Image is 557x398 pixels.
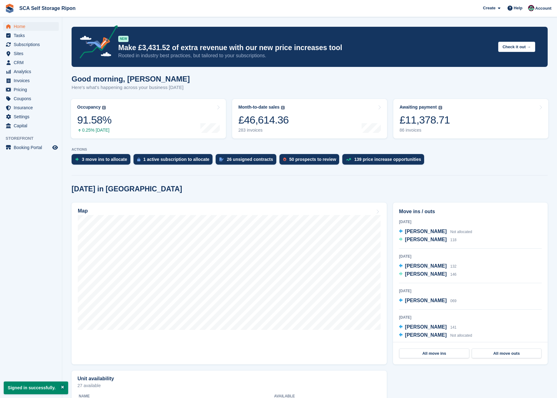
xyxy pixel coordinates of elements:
[72,203,387,364] a: Map
[399,297,456,305] a: [PERSON_NAME] 069
[399,323,456,331] a: [PERSON_NAME] 141
[400,128,450,133] div: 86 invoices
[219,157,224,161] img: contract_signature_icon-13c848040528278c33f63329250d36e43548de30e8caae1d1a13099fd9432cc5.svg
[528,5,534,11] img: Sam Chapman
[346,158,351,161] img: price_increase_opportunities-93ffe204e8149a01c8c9dc8f82e8f89637d9d84a8eef4429ea346261dce0b2c0.svg
[143,157,209,162] div: 1 active subscription to allocate
[405,263,447,269] span: [PERSON_NAME]
[14,121,51,130] span: Capital
[14,22,51,31] span: Home
[3,58,59,67] a: menu
[450,272,456,277] span: 146
[399,315,542,320] div: [DATE]
[405,324,447,330] span: [PERSON_NAME]
[405,229,447,234] span: [PERSON_NAME]
[399,236,456,244] a: [PERSON_NAME] 118
[72,147,548,152] p: ACTIONS
[405,271,447,277] span: [PERSON_NAME]
[216,154,279,168] a: 26 unsigned contracts
[450,230,472,234] span: Not allocated
[118,52,493,59] p: Rooted in industry best practices, but tailored to your subscriptions.
[51,144,59,151] a: Preview store
[14,143,51,152] span: Booking Portal
[3,31,59,40] a: menu
[4,382,68,394] p: Signed in successfully.
[399,208,542,215] h2: Move ins / outs
[279,154,343,168] a: 50 prospects to review
[3,121,59,130] a: menu
[74,25,118,61] img: price-adjustments-announcement-icon-8257ccfd72463d97f412b2fc003d46551f7dbcb40ab6d574587a9cd5c0d94...
[400,105,437,110] div: Awaiting payment
[232,99,387,138] a: Month-to-date sales £46,614.36 283 invoices
[72,84,190,91] p: Here's what's happening across your business [DATE]
[118,43,493,52] p: Make £3,431.52 of extra revenue with our new price increases tool
[3,40,59,49] a: menu
[72,75,190,83] h1: Good morning, [PERSON_NAME]
[3,22,59,31] a: menu
[399,288,542,294] div: [DATE]
[283,157,286,161] img: prospect-51fa495bee0391a8d652442698ab0144808aea92771e9ea1ae160a38d050c398.svg
[342,154,427,168] a: 139 price increase opportunities
[227,157,273,162] div: 26 unsigned contracts
[6,135,62,142] span: Storefront
[82,157,127,162] div: 3 move ins to allocate
[472,349,541,358] a: All move outs
[450,238,456,242] span: 118
[3,76,59,85] a: menu
[3,49,59,58] a: menu
[14,112,51,121] span: Settings
[77,114,111,126] div: 91.58%
[399,270,456,279] a: [PERSON_NAME] 146
[118,36,129,42] div: NEW
[400,114,450,126] div: £11,378.71
[3,112,59,121] a: menu
[78,208,88,214] h2: Map
[238,114,289,126] div: £46,614.36
[102,106,106,110] img: icon-info-grey-7440780725fd019a000dd9b08b2336e03edf1995a4989e88bcd33f0948082b44.svg
[3,94,59,103] a: menu
[14,76,51,85] span: Invoices
[72,185,182,193] h2: [DATE] in [GEOGRAPHIC_DATA]
[393,99,548,138] a: Awaiting payment £11,378.71 86 invoices
[450,299,456,303] span: 069
[399,262,456,270] a: [PERSON_NAME] 132
[238,105,279,110] div: Month-to-date sales
[14,31,51,40] span: Tasks
[137,157,140,162] img: active_subscription_to_allocate_icon-d502201f5373d7db506a760aba3b589e785aa758c864c3986d89f69b8ff3...
[3,143,59,152] a: menu
[450,325,456,330] span: 141
[354,157,421,162] div: 139 price increase opportunities
[399,228,472,236] a: [PERSON_NAME] Not allocated
[450,264,456,269] span: 132
[289,157,336,162] div: 50 prospects to review
[281,106,285,110] img: icon-info-grey-7440780725fd019a000dd9b08b2336e03edf1995a4989e88bcd33f0948082b44.svg
[238,128,289,133] div: 283 invoices
[77,128,111,133] div: 0.25% [DATE]
[77,105,101,110] div: Occupancy
[14,67,51,76] span: Analytics
[405,237,447,242] span: [PERSON_NAME]
[77,383,381,388] p: 27 available
[14,58,51,67] span: CRM
[405,298,447,303] span: [PERSON_NAME]
[3,85,59,94] a: menu
[17,3,78,13] a: SCA Self Storage Ripon
[399,331,472,339] a: [PERSON_NAME] Not allocated
[535,5,551,12] span: Account
[14,94,51,103] span: Coupons
[72,154,133,168] a: 3 move ins to allocate
[450,333,472,338] span: Not allocated
[405,332,447,338] span: [PERSON_NAME]
[483,5,495,11] span: Create
[14,103,51,112] span: Insurance
[133,154,216,168] a: 1 active subscription to allocate
[14,49,51,58] span: Sites
[399,349,469,358] a: All move ins
[77,376,114,382] h2: Unit availability
[14,85,51,94] span: Pricing
[514,5,522,11] span: Help
[5,4,14,13] img: stora-icon-8386f47178a22dfd0bd8f6a31ec36ba5ce8667c1dd55bd0f319d3a0aa187defe.svg
[498,42,535,52] button: Check it out →
[438,106,442,110] img: icon-info-grey-7440780725fd019a000dd9b08b2336e03edf1995a4989e88bcd33f0948082b44.svg
[399,219,542,225] div: [DATE]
